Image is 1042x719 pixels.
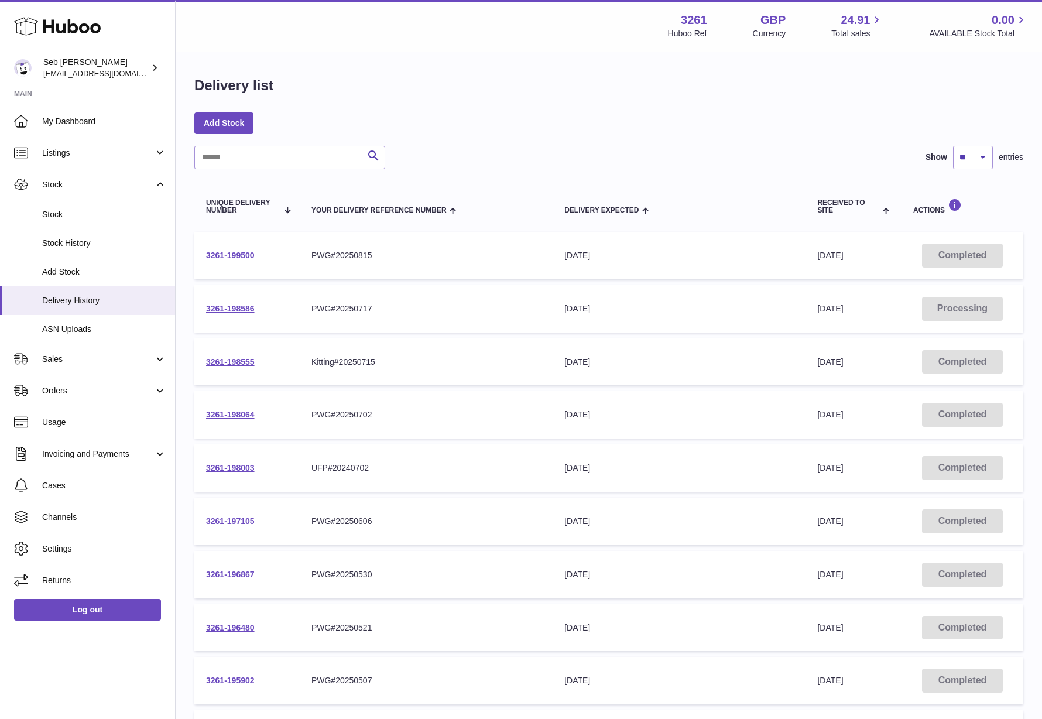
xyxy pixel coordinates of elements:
[206,357,255,367] a: 3261-198555
[929,12,1028,39] a: 0.00 AVAILABLE Stock Total
[42,448,154,460] span: Invoicing and Payments
[564,207,639,214] span: Delivery Expected
[992,12,1014,28] span: 0.00
[42,480,166,491] span: Cases
[831,28,883,39] span: Total sales
[43,69,172,78] span: [EMAIL_ADDRESS][DOMAIN_NAME]
[206,516,255,526] a: 3261-197105
[311,409,541,420] div: PWG#20250702
[42,575,166,586] span: Returns
[564,409,794,420] div: [DATE]
[564,569,794,580] div: [DATE]
[42,324,166,335] span: ASN Uploads
[42,179,154,190] span: Stock
[999,152,1023,163] span: entries
[311,675,541,686] div: PWG#20250507
[564,675,794,686] div: [DATE]
[42,238,166,249] span: Stock History
[817,251,843,260] span: [DATE]
[760,12,786,28] strong: GBP
[311,207,447,214] span: Your Delivery Reference Number
[564,303,794,314] div: [DATE]
[817,304,843,313] span: [DATE]
[206,304,255,313] a: 3261-198586
[42,266,166,278] span: Add Stock
[42,295,166,306] span: Delivery History
[206,623,255,632] a: 3261-196480
[311,357,541,368] div: Kitting#20250715
[311,622,541,634] div: PWG#20250521
[42,209,166,220] span: Stock
[929,28,1028,39] span: AVAILABLE Stock Total
[926,152,947,163] label: Show
[206,463,255,473] a: 3261-198003
[206,676,255,685] a: 3261-195902
[817,570,843,579] span: [DATE]
[311,463,541,474] div: UFP#20240702
[42,354,154,365] span: Sales
[194,76,273,95] h1: Delivery list
[206,251,255,260] a: 3261-199500
[564,250,794,261] div: [DATE]
[831,12,883,39] a: 24.91 Total sales
[42,148,154,159] span: Listings
[817,199,879,214] span: Received to Site
[817,357,843,367] span: [DATE]
[311,303,541,314] div: PWG#20250717
[564,357,794,368] div: [DATE]
[42,512,166,523] span: Channels
[564,622,794,634] div: [DATE]
[817,623,843,632] span: [DATE]
[42,417,166,428] span: Usage
[681,12,707,28] strong: 3261
[42,543,166,554] span: Settings
[564,463,794,474] div: [DATE]
[817,516,843,526] span: [DATE]
[43,57,149,79] div: Seb [PERSON_NAME]
[14,59,32,77] img: ecom@bravefoods.co.uk
[194,112,253,133] a: Add Stock
[311,569,541,580] div: PWG#20250530
[206,199,278,214] span: Unique Delivery Number
[42,385,154,396] span: Orders
[206,410,255,419] a: 3261-198064
[753,28,786,39] div: Currency
[14,599,161,620] a: Log out
[311,250,541,261] div: PWG#20250815
[311,516,541,527] div: PWG#20250606
[841,12,870,28] span: 24.91
[913,198,1012,214] div: Actions
[564,516,794,527] div: [DATE]
[42,116,166,127] span: My Dashboard
[668,28,707,39] div: Huboo Ref
[817,463,843,473] span: [DATE]
[817,410,843,419] span: [DATE]
[817,676,843,685] span: [DATE]
[206,570,255,579] a: 3261-196867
